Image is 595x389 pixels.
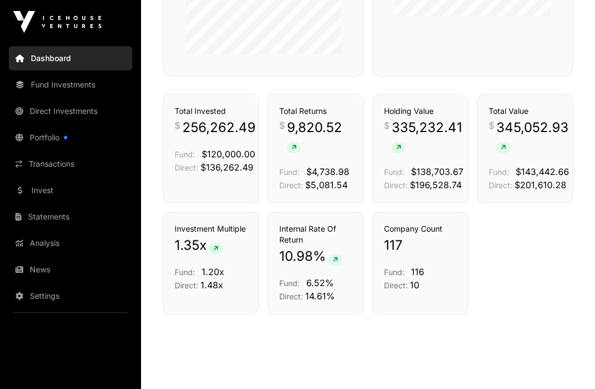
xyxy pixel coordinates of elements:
span: x [199,237,207,254]
span: 10.98 [279,248,313,265]
span: $138,703.67 [411,166,463,177]
span: $4,738.98 [306,166,349,177]
span: $120,000.00 [202,149,255,160]
span: Fund: [279,278,300,288]
a: Settings [9,284,132,308]
span: Direct: [279,180,303,190]
span: $ [279,119,285,132]
span: 256,262.49 [182,119,256,136]
h3: Investment Multiple [175,223,247,234]
span: 6.52% [306,277,334,288]
a: Invest [9,178,132,202]
a: Statements [9,205,132,229]
span: $ [489,119,494,132]
span: 1.48x [201,280,223,291]
span: % [313,248,326,265]
span: $136,262.49 [201,162,253,173]
span: $196,528.74 [410,179,462,190]
span: Direct: [384,281,408,290]
span: Fund: [384,267,404,277]
a: Direct Investments [9,99,132,123]
a: Transactions [9,152,132,176]
a: Portfolio [9,125,132,150]
span: Fund: [384,167,404,177]
h3: Total Returns [279,106,352,117]
a: Analysis [9,231,132,255]
span: Fund: [175,267,195,277]
span: $143,442.66 [516,166,569,177]
h3: Total Invested [175,106,247,117]
span: 14.61% [305,291,335,302]
span: 116 [411,266,424,277]
span: Direct: [175,163,198,172]
span: $ [384,119,390,132]
span: Fund: [489,167,509,177]
h3: Internal Rate Of Return [279,223,352,245]
span: 117 [384,237,403,254]
iframe: Chat Widget [540,336,595,389]
span: 345,052.93 [496,119,569,154]
span: Direct: [384,180,408,190]
span: 1.35 [175,237,199,254]
a: Dashboard [9,46,132,70]
a: Fund Investments [9,73,132,97]
a: News [9,257,132,282]
span: $5,081.54 [305,179,348,190]
img: Icehouse Ventures Logo [13,11,101,33]
h3: Holding Value [384,106,457,117]
span: Fund: [279,167,300,177]
span: $ [175,119,180,132]
h3: Total Value [489,106,561,117]
span: Direct: [279,292,303,301]
span: 10 [410,280,419,291]
span: 9,820.52 [287,119,352,154]
span: Fund: [175,150,195,159]
h3: Company Count [384,223,457,234]
span: Direct: [175,281,198,290]
span: 1.20x [202,266,224,277]
span: $201,610.28 [515,179,566,190]
span: 335,232.41 [392,119,462,154]
span: Direct: [489,180,512,190]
